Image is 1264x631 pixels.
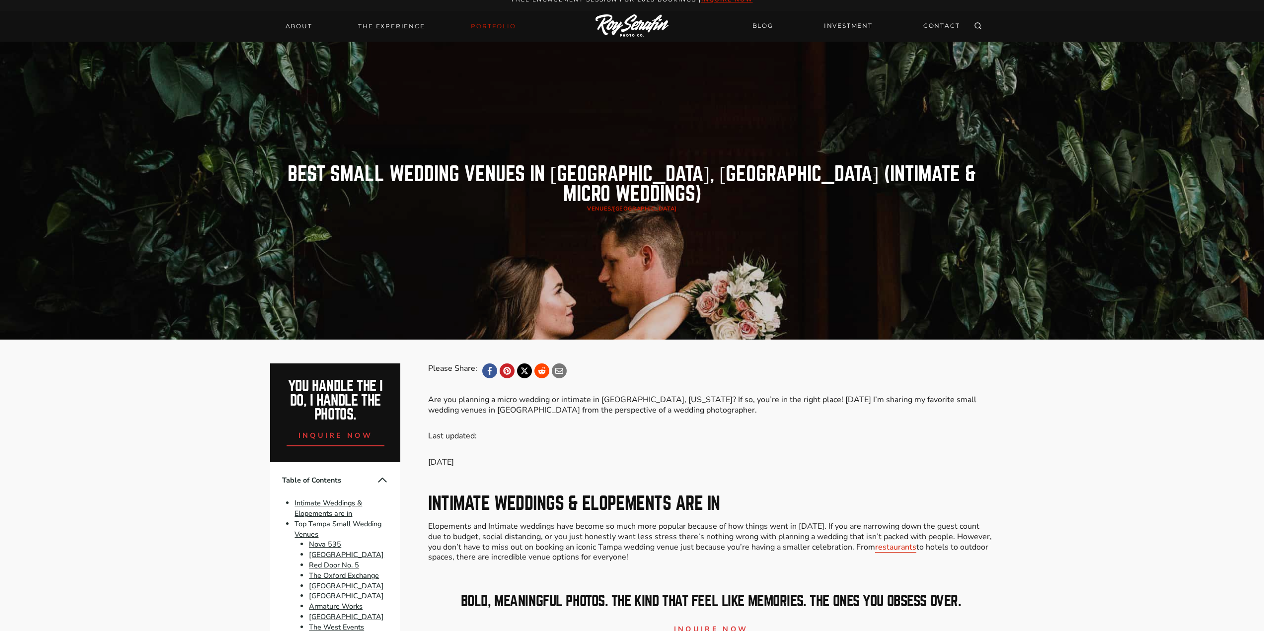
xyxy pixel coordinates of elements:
[309,560,359,570] a: Red Door No. 5
[352,19,431,33] a: THE EXPERIENCE
[428,594,993,609] h2: bold, meaningful photos. The kind that feel like memories. The ones you obsess over.
[428,363,477,378] div: Please Share:
[287,422,385,446] a: inquire now
[552,363,567,378] a: Email
[282,475,376,486] span: Table of Contents
[280,19,522,33] nav: Primary Navigation
[281,379,390,422] h2: You handle the i do, I handle the photos.
[309,570,379,580] a: The Oxford Exchange
[517,363,532,378] a: X
[534,363,549,378] a: Reddit
[587,205,611,212] a: Venues
[309,550,384,560] a: [GEOGRAPHIC_DATA]
[295,498,362,518] a: Intimate Weddings & Elopements are in
[465,19,521,33] a: Portfolio
[482,363,497,378] a: Facebook
[746,17,966,35] nav: Secondary Navigation
[309,591,384,601] a: [GEOGRAPHIC_DATA]
[971,19,985,33] button: View Search Form
[309,539,341,549] a: Nova 535
[428,494,993,512] h2: Intimate Weddings & Elopements are in
[613,205,677,212] a: [GEOGRAPHIC_DATA]
[295,519,381,539] a: Top Tampa Small Wedding Venues
[587,205,676,212] span: /
[746,17,779,35] a: BLOG
[428,395,993,416] p: Are you planning a micro wedding or intimate in [GEOGRAPHIC_DATA], [US_STATE]? If so, you’re in t...
[270,164,994,204] h1: Best Small Wedding Venues in [GEOGRAPHIC_DATA], [GEOGRAPHIC_DATA] (Intimate & Micro Weddings)
[500,363,515,378] a: Pinterest
[875,542,916,553] a: restaurants
[309,601,363,611] a: Armature Works
[280,19,318,33] a: About
[428,521,993,562] p: Elopements and Intimate weddings have become so much more popular because of how things went in [...
[818,17,879,35] a: INVESTMENT
[595,14,669,38] img: Logo of Roy Serafin Photo Co., featuring stylized text in white on a light background, representi...
[917,17,966,35] a: CONTACT
[428,431,993,441] p: Last updated:
[309,581,384,591] a: [GEOGRAPHIC_DATA]
[376,474,388,486] button: Collapse Table of Contents
[309,612,384,622] a: [GEOGRAPHIC_DATA]
[428,457,454,468] time: [DATE]
[298,430,373,440] span: inquire now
